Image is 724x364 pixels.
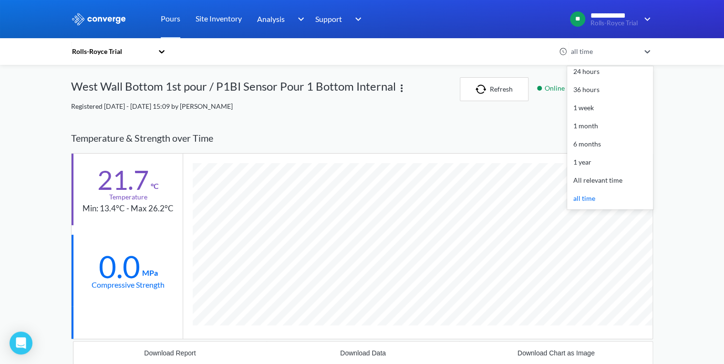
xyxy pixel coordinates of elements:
span: Support [315,13,342,25]
div: 1 week [567,99,653,117]
div: Compressive Strength [92,279,165,291]
img: downArrow.svg [638,13,653,25]
img: downArrow.svg [291,13,307,25]
div: Temperature [109,192,147,202]
img: logo_ewhite.svg [71,13,126,25]
div: 36 hours [567,81,653,99]
img: icon-refresh.svg [476,84,490,94]
span: Registered [DATE] - [DATE] 15:09 by [PERSON_NAME] [71,102,233,110]
div: all time [568,46,640,57]
span: Online [545,83,568,94]
div: 1 year [567,153,653,171]
div: 24 hours [567,62,653,81]
div: All relevant time [567,171,653,189]
div: Download Report [144,349,196,357]
img: downArrow.svg [349,13,364,25]
div: 21.7 [97,168,149,192]
span: Rolls-Royce Trial [590,20,638,27]
div: Min: 13.4°C - Max 26.2°C [83,202,174,215]
img: more.svg [396,83,407,94]
div: Temperature & Strength over Time [71,123,653,153]
div: Rolls-Royce Trial [71,46,153,57]
div: Download Chart as Image [517,349,595,357]
div: West Wall Bottom 1st pour / P1BI Sensor Pour 1 Bottom Internal [71,77,396,101]
div: 1 month [567,117,653,135]
div: 0.0 [99,255,140,279]
div: Open Intercom Messenger [10,332,32,354]
span: Analysis [257,13,285,25]
button: Refresh [460,77,528,101]
div: Download Data [340,349,386,357]
div: 6 months [567,135,653,153]
div: all time [567,189,653,208]
img: icon-clock.svg [559,47,568,56]
div: Last read 4 minutes ago [532,83,653,94]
